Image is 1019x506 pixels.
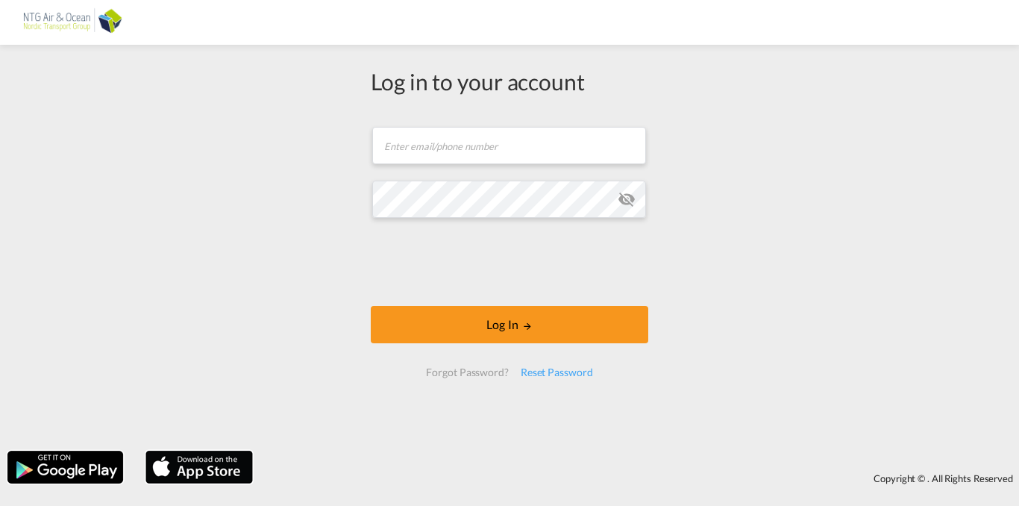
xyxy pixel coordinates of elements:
input: Enter email/phone number [372,127,646,164]
div: Log in to your account [371,66,648,97]
button: LOGIN [371,306,648,343]
div: Copyright © . All Rights Reserved [260,466,1019,491]
img: af31b1c0b01f11ecbc353f8e72265e29.png [22,6,123,40]
div: Reset Password [515,359,599,386]
img: google.png [6,449,125,485]
md-icon: icon-eye-off [618,190,636,208]
iframe: reCAPTCHA [396,233,623,291]
div: Forgot Password? [420,359,514,386]
img: apple.png [144,449,254,485]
